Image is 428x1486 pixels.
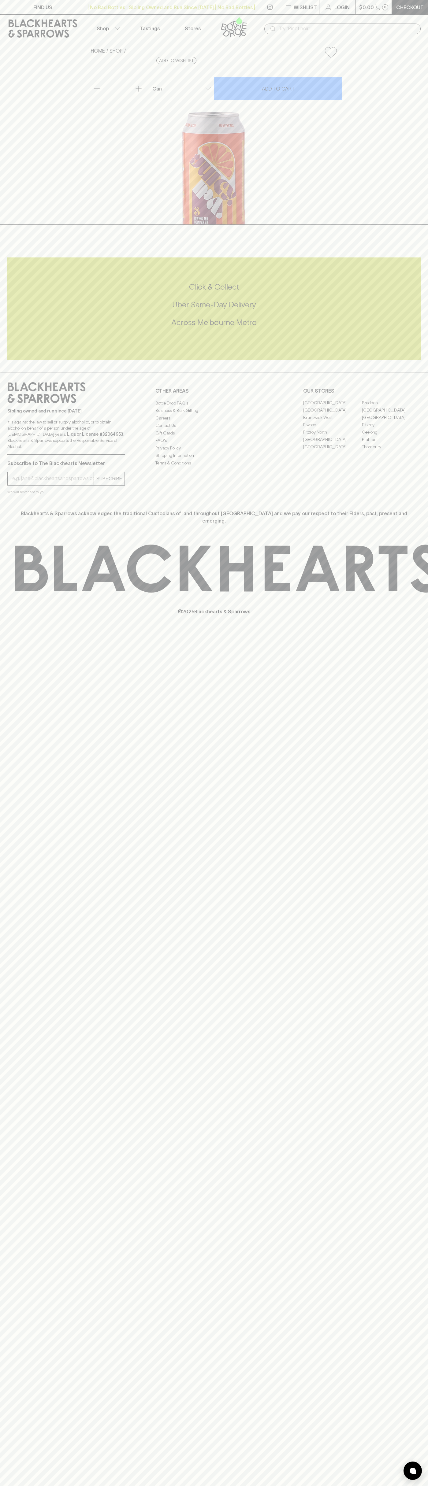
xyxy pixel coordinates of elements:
p: OUR STORES [303,387,421,394]
a: Braddon [362,399,421,407]
a: FAQ's [155,437,273,444]
p: Wishlist [294,4,317,11]
p: Blackhearts & Sparrows acknowledges the traditional Custodians of land throughout [GEOGRAPHIC_DAT... [12,510,416,524]
a: Bottle Drop FAQ's [155,399,273,407]
p: Sibling owned and run since [DATE] [7,408,125,414]
a: Brunswick West [303,414,362,421]
p: 0 [384,6,386,9]
h5: Click & Collect [7,282,421,292]
a: Prahran [362,436,421,443]
a: Privacy Policy [155,444,273,452]
p: Login [334,4,350,11]
a: Gift Cards [155,429,273,437]
a: [GEOGRAPHIC_DATA] [303,399,362,407]
a: Tastings [128,15,171,42]
p: $0.00 [359,4,374,11]
input: Try "Pinot noir" [279,24,416,34]
a: Contact Us [155,422,273,429]
h5: Across Melbourne Metro [7,317,421,327]
a: [GEOGRAPHIC_DATA] [303,436,362,443]
button: Add to wishlist [156,57,196,64]
p: ADD TO CART [262,85,295,92]
a: [GEOGRAPHIC_DATA] [362,414,421,421]
button: ADD TO CART [214,77,342,100]
a: Thornbury [362,443,421,451]
a: Geelong [362,429,421,436]
a: Terms & Conditions [155,459,273,467]
a: Elwood [303,421,362,429]
p: We will never spam you [7,489,125,495]
p: Subscribe to The Blackhearts Newsletter [7,460,125,467]
p: Checkout [396,4,424,11]
a: Fitzroy [362,421,421,429]
div: Call to action block [7,257,421,360]
img: bubble-icon [410,1468,416,1474]
a: Stores [171,15,214,42]
strong: Liquor License #32064953 [67,432,123,437]
a: Shipping Information [155,452,273,459]
button: Add to wishlist [322,45,339,60]
p: Stores [185,25,201,32]
p: Tastings [140,25,160,32]
img: 50619.png [86,63,342,224]
a: Business & Bulk Gifting [155,407,273,414]
a: Fitzroy North [303,429,362,436]
button: SUBSCRIBE [94,472,125,485]
p: Can [152,85,162,92]
a: Careers [155,414,273,422]
a: SHOP [110,48,123,54]
p: SUBSCRIBE [96,475,122,482]
h5: Uber Same-Day Delivery [7,300,421,310]
a: [GEOGRAPHIC_DATA] [362,407,421,414]
button: Shop [86,15,129,42]
p: It is against the law to sell or supply alcohol to, or to obtain alcohol on behalf of a person un... [7,419,125,449]
p: Shop [97,25,109,32]
input: e.g. jane@blackheartsandsparrows.com.au [12,474,94,483]
p: FIND US [33,4,52,11]
div: Can [150,83,214,95]
p: OTHER AREAS [155,387,273,394]
a: [GEOGRAPHIC_DATA] [303,443,362,451]
a: [GEOGRAPHIC_DATA] [303,407,362,414]
a: HOME [91,48,105,54]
